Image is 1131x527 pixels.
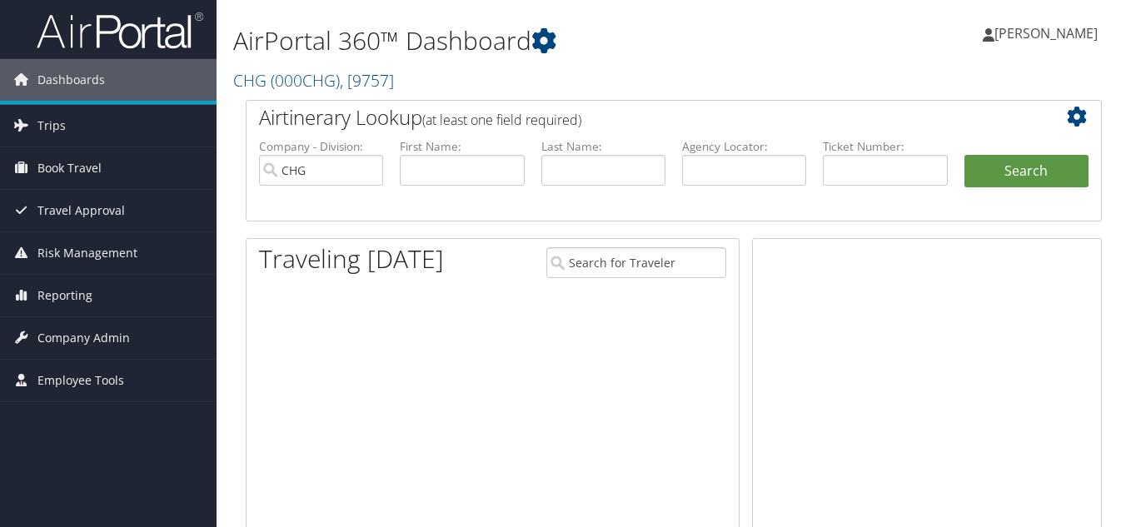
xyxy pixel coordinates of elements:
span: Trips [37,105,66,147]
span: Risk Management [37,232,137,274]
span: ( 000CHG ) [271,69,340,92]
a: [PERSON_NAME] [983,8,1114,58]
label: First Name: [400,138,524,155]
label: Ticket Number: [823,138,947,155]
button: Search [964,155,1089,188]
label: Last Name: [541,138,665,155]
span: , [ 9757 ] [340,69,394,92]
h1: Traveling [DATE] [259,241,444,276]
label: Company - Division: [259,138,383,155]
img: airportal-logo.png [37,11,203,50]
span: Reporting [37,275,92,316]
span: Company Admin [37,317,130,359]
a: CHG [233,69,394,92]
h1: AirPortal 360™ Dashboard [233,23,820,58]
h2: Airtinerary Lookup [259,103,1018,132]
span: Employee Tools [37,360,124,401]
span: [PERSON_NAME] [994,24,1098,42]
input: Search for Traveler [546,247,726,278]
label: Agency Locator: [682,138,806,155]
span: Travel Approval [37,190,125,231]
span: (at least one field required) [422,111,581,129]
span: Dashboards [37,59,105,101]
span: Book Travel [37,147,102,189]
